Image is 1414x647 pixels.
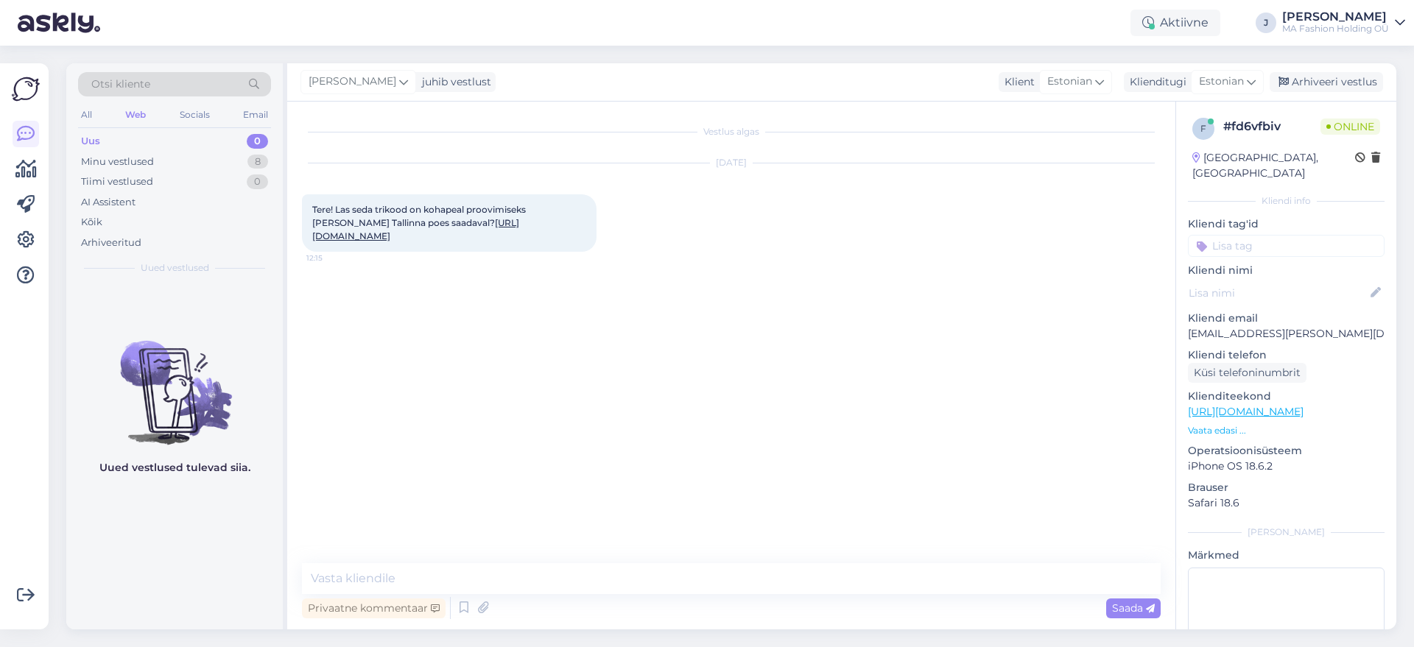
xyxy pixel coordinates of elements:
p: Kliendi tag'id [1188,216,1385,232]
div: Socials [177,105,213,124]
div: 0 [247,174,268,189]
p: Brauser [1188,480,1385,495]
div: # fd6vfbiv [1223,118,1320,135]
div: AI Assistent [81,195,136,210]
p: [EMAIL_ADDRESS][PERSON_NAME][DOMAIN_NAME] [1188,326,1385,342]
span: Uued vestlused [141,261,209,275]
p: Safari 18.6 [1188,495,1385,511]
div: Minu vestlused [81,155,154,169]
div: Kliendi info [1188,194,1385,208]
div: Klient [999,74,1035,90]
p: Klienditeekond [1188,389,1385,404]
div: Email [240,105,271,124]
div: MA Fashion Holding OÜ [1282,23,1389,35]
div: 0 [247,134,268,149]
div: Uus [81,134,100,149]
div: Klienditugi [1124,74,1186,90]
div: Vestlus algas [302,125,1161,138]
p: Kliendi nimi [1188,263,1385,278]
span: Estonian [1047,74,1092,90]
div: [GEOGRAPHIC_DATA], [GEOGRAPHIC_DATA] [1192,150,1355,181]
span: Tere! Las seda trikood on kohapeal proovimiseks [PERSON_NAME] Tallinna poes saadaval? [312,204,528,241]
span: 12:15 [306,252,362,264]
a: [PERSON_NAME]MA Fashion Holding OÜ [1282,11,1405,35]
div: 8 [247,155,268,169]
p: Operatsioonisüsteem [1188,443,1385,459]
span: Otsi kliente [91,77,150,92]
span: Saada [1112,601,1155,615]
div: Web [122,105,149,124]
div: Tiimi vestlused [81,174,153,189]
div: Kõik [81,215,102,230]
p: iPhone OS 18.6.2 [1188,459,1385,474]
p: Vaata edasi ... [1188,424,1385,437]
p: Kliendi email [1188,311,1385,326]
input: Lisa nimi [1189,285,1368,301]
span: Online [1320,119,1380,135]
a: [URL][DOMAIN_NAME] [1188,405,1304,418]
div: juhib vestlust [416,74,491,90]
div: [PERSON_NAME] [1282,11,1389,23]
span: f [1200,123,1206,134]
div: Arhiveeri vestlus [1270,72,1383,92]
img: No chats [66,314,283,447]
img: Askly Logo [12,75,40,103]
div: [PERSON_NAME] [1188,526,1385,539]
div: Privaatne kommentaar [302,598,446,618]
div: [DATE] [302,156,1161,169]
div: Küsi telefoninumbrit [1188,363,1306,383]
div: All [78,105,95,124]
div: Arhiveeritud [81,236,141,250]
p: Kliendi telefon [1188,347,1385,363]
span: [PERSON_NAME] [309,74,396,90]
div: Aktiivne [1130,10,1220,36]
input: Lisa tag [1188,235,1385,257]
div: J [1256,13,1276,33]
p: Märkmed [1188,548,1385,563]
span: Estonian [1199,74,1244,90]
p: Uued vestlused tulevad siia. [99,460,250,475]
